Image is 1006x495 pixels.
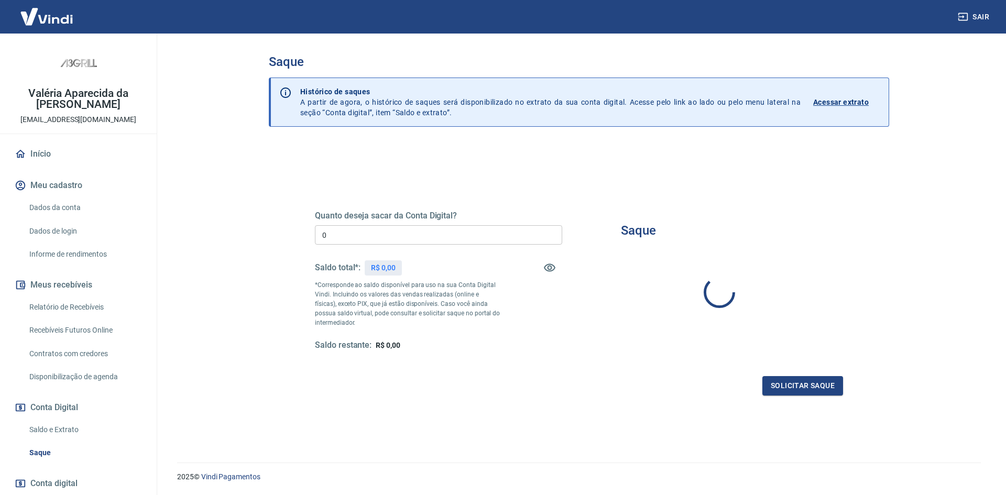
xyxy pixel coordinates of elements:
[58,42,100,84] img: 88cd6d42-8dc6-4db9-ad20-b733bf9b0e7b.jpeg
[315,211,562,221] h5: Quanto deseja sacar da Conta Digital?
[25,419,144,441] a: Saldo e Extrato
[25,296,144,318] a: Relatório de Recebíveis
[762,376,843,395] button: Solicitar saque
[813,97,869,107] p: Acessar extrato
[813,86,880,118] a: Acessar extrato
[621,223,656,238] h3: Saque
[13,273,144,296] button: Meus recebíveis
[25,320,144,341] a: Recebíveis Futuros Online
[25,197,144,218] a: Dados da conta
[269,54,889,69] h3: Saque
[371,262,396,273] p: R$ 0,00
[956,7,993,27] button: Sair
[25,343,144,365] a: Contratos com credores
[13,472,144,495] a: Conta digital
[25,221,144,242] a: Dados de login
[20,114,136,125] p: [EMAIL_ADDRESS][DOMAIN_NAME]
[8,88,148,110] p: Valéria Aparecida da [PERSON_NAME]
[25,366,144,388] a: Disponibilização de agenda
[300,86,801,97] p: Histórico de saques
[13,1,81,32] img: Vindi
[315,262,360,273] h5: Saldo total*:
[201,472,260,481] a: Vindi Pagamentos
[300,86,801,118] p: A partir de agora, o histórico de saques será disponibilizado no extrato da sua conta digital. Ac...
[13,396,144,419] button: Conta Digital
[13,174,144,197] button: Meu cadastro
[13,142,144,166] a: Início
[177,471,981,482] p: 2025 ©
[315,340,371,351] h5: Saldo restante:
[25,244,144,265] a: Informe de rendimentos
[315,280,500,327] p: *Corresponde ao saldo disponível para uso na sua Conta Digital Vindi. Incluindo os valores das ve...
[376,341,400,349] span: R$ 0,00
[25,442,144,464] a: Saque
[30,476,78,491] span: Conta digital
